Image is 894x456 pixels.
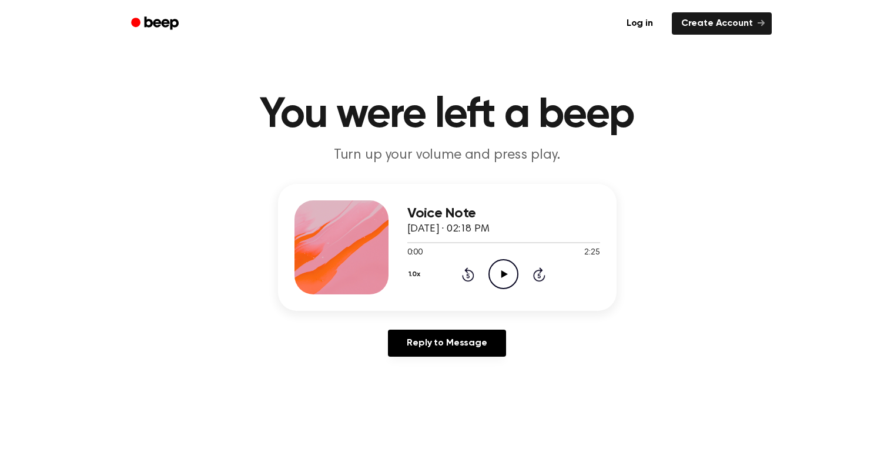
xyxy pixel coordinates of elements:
h3: Voice Note [407,206,600,222]
span: 2:25 [584,247,600,259]
span: [DATE] · 02:18 PM [407,224,490,234]
span: 0:00 [407,247,423,259]
p: Turn up your volume and press play. [222,146,673,165]
a: Log in [615,10,665,37]
h1: You were left a beep [146,94,748,136]
a: Create Account [672,12,772,35]
button: 1.0x [407,264,425,284]
a: Reply to Message [388,330,505,357]
a: Beep [123,12,189,35]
